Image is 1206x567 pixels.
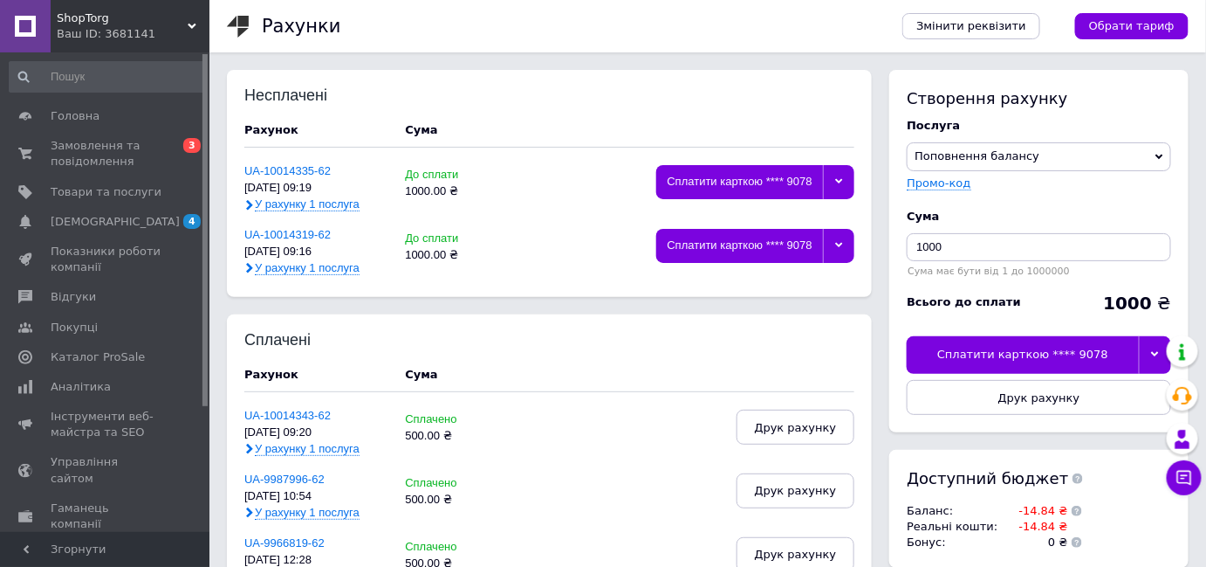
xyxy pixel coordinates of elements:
span: Друк рахунку [755,484,837,497]
div: 1000.00 ₴ [405,185,503,198]
span: Відгуки [51,289,96,305]
a: UA-10014335-62 [244,164,331,177]
input: Введіть суму [907,233,1171,261]
span: Каталог ProSale [51,349,145,365]
span: Управління сайтом [51,454,161,486]
span: [DEMOGRAPHIC_DATA] [51,214,180,230]
span: ShopTorg [57,10,188,26]
span: Обрати тариф [1089,18,1175,34]
div: Ваш ID: 3681141 [57,26,209,42]
div: [DATE] 12:28 [244,554,387,567]
div: [DATE] 09:16 [244,245,387,259]
td: -14.84 ₴ [1003,519,1068,535]
button: Чат з покупцем [1167,460,1202,495]
span: Аналітика [51,379,111,395]
div: Сплатити карткою **** 9078 [907,336,1138,373]
span: Поповнення балансу [915,149,1039,162]
div: Сплачені [244,332,359,349]
span: У рахунку 1 послуга [255,506,360,520]
div: [DATE] 09:20 [244,426,387,439]
a: UA-10014343-62 [244,409,331,422]
div: Сплачено [405,413,503,426]
div: Сплачено [405,477,503,490]
div: Сплатити карткою **** 9078 [656,165,823,199]
div: До сплати [405,232,503,245]
div: Рахунок [244,122,387,138]
span: Друк рахунку [998,391,1080,405]
span: Змінити реквізити [916,18,1026,34]
span: Замовлення та повідомлення [51,138,161,169]
span: 3 [183,138,201,153]
h1: Рахунки [262,16,340,37]
span: Інструменти веб-майстра та SEO [51,409,161,440]
div: Cума [405,122,437,138]
button: Друк рахунку [907,380,1171,415]
b: 1000 [1103,293,1152,314]
span: Друк рахунку [755,421,837,434]
button: Друк рахунку [737,474,855,508]
div: Cума [907,209,1171,225]
span: Головна [51,108,99,124]
div: 1000.00 ₴ [405,249,503,262]
div: До сплати [405,169,503,182]
span: Доступний бюджет [907,467,1068,489]
div: ₴ [1103,294,1171,312]
div: Несплачені [244,87,359,105]
div: [DATE] 09:19 [244,182,387,195]
div: Сплачено [405,541,503,554]
span: Показники роботи компанії [51,244,161,275]
div: 500.00 ₴ [405,430,503,443]
div: [DATE] 10:54 [244,490,387,503]
button: Друк рахунку [737,410,855,445]
label: Промо-код [907,176,970,190]
a: Змінити реквізити [902,13,1040,39]
a: Обрати тариф [1075,13,1189,39]
div: Сума має бути від 1 до 1000000 [907,266,1171,277]
div: Всього до сплати [907,294,1021,310]
span: У рахунку 1 послуга [255,261,360,275]
span: У рахунку 1 послуга [255,197,360,211]
div: Сплатити карткою **** 9078 [656,229,823,263]
div: Cума [405,367,437,383]
div: Рахунок [244,367,387,383]
td: Бонус : [907,535,1002,550]
a: UA-9987996-62 [244,473,325,486]
td: Баланс : [907,503,1002,519]
span: Товари та послуги [51,184,161,200]
td: -14.84 ₴ [1003,503,1068,519]
span: Покупці [51,320,98,335]
td: 0 ₴ [1003,535,1068,550]
span: Друк рахунку [755,548,837,561]
span: У рахунку 1 послуга [255,442,360,456]
span: Гаманець компанії [51,501,161,532]
input: Пошук [9,61,206,93]
span: 4 [183,214,201,229]
div: Створення рахунку [907,87,1171,109]
a: UA-10014319-62 [244,228,331,241]
div: Послуга [907,118,1171,134]
a: UA-9966819-62 [244,536,325,550]
div: 500.00 ₴ [405,494,503,507]
td: Реальні кошти : [907,519,1002,535]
